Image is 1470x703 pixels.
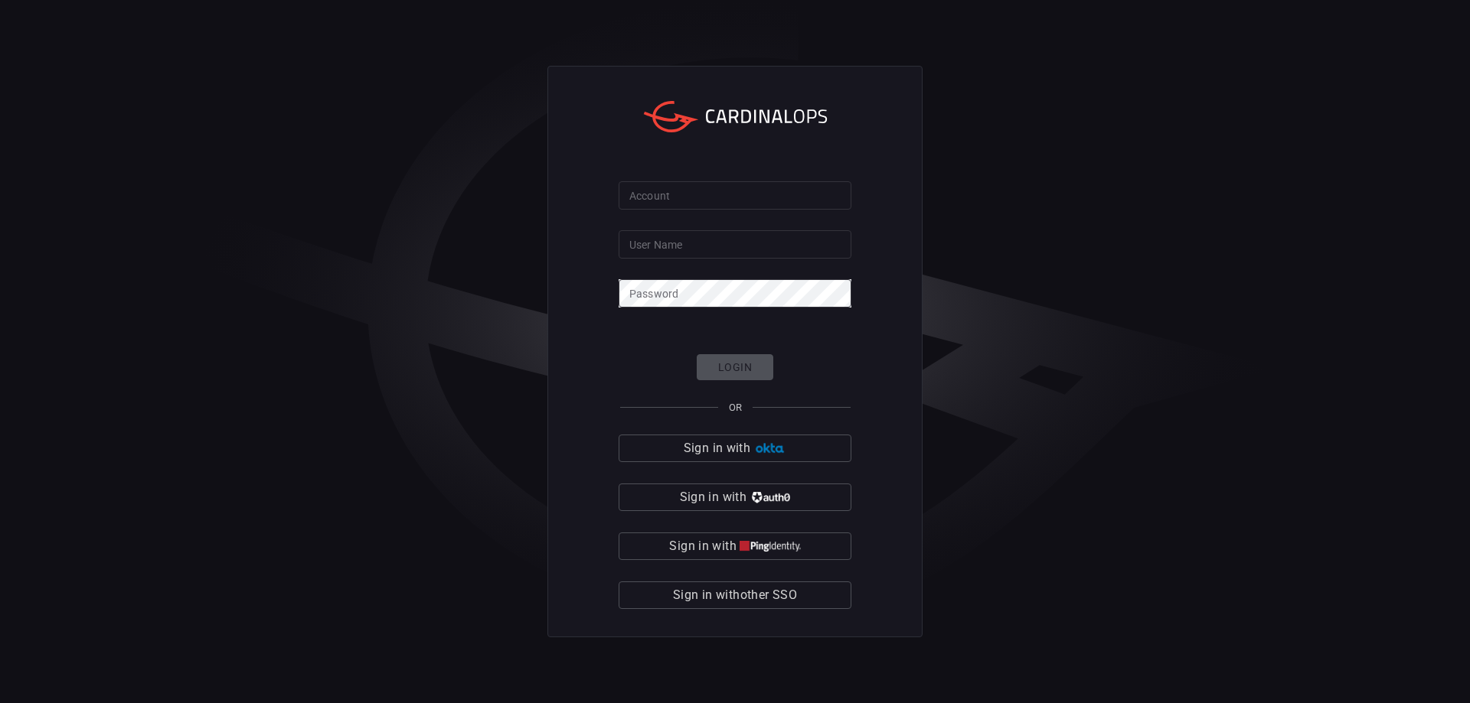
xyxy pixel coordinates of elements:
[619,181,851,210] input: Type your account
[619,581,851,609] button: Sign in withother SSO
[684,438,750,459] span: Sign in with
[680,487,746,508] span: Sign in with
[619,434,851,462] button: Sign in with
[673,584,797,606] span: Sign in with other SSO
[619,483,851,511] button: Sign in with
[669,535,736,557] span: Sign in with
[750,492,790,503] img: vP8Hhh4KuCH8AavWKdZY7RZgAAAAASUVORK5CYII=
[729,402,742,413] span: OR
[619,230,851,259] input: Type your user name
[619,532,851,560] button: Sign in with
[753,443,786,454] img: Ad5vKXme8s1CQAAAABJRU5ErkJggg==
[740,541,801,552] img: quu4iresuhQAAAABJRU5ErkJggg==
